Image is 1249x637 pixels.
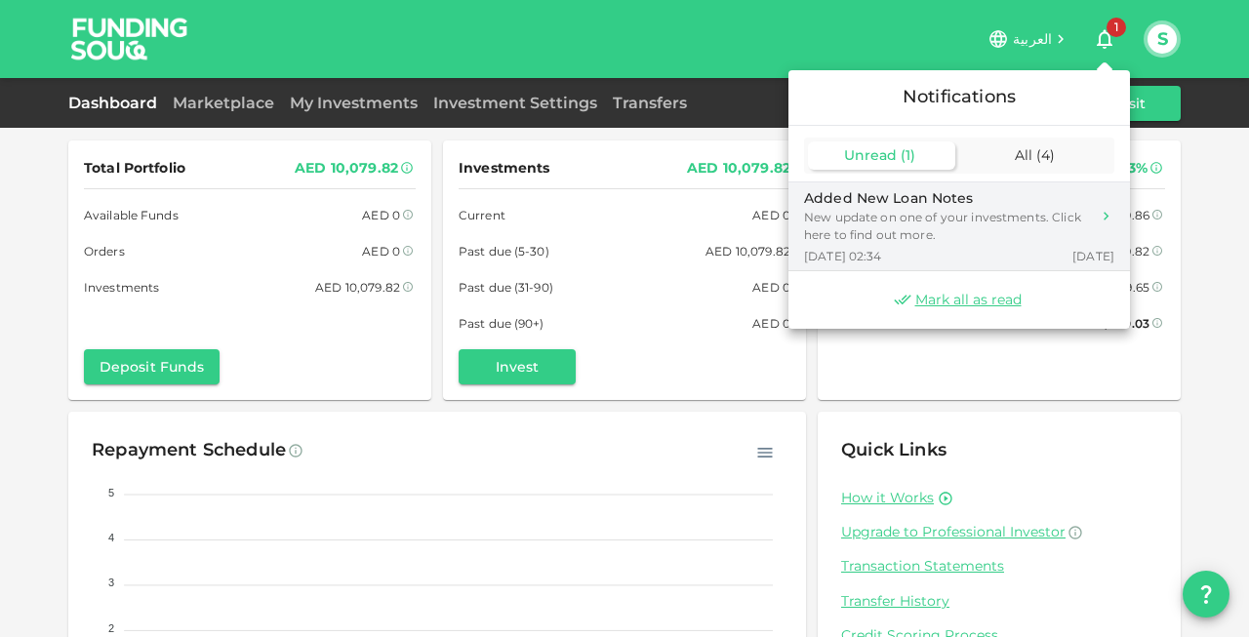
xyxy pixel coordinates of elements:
span: [DATE] 02:34 [804,248,882,264]
span: ( 4 ) [1036,146,1055,164]
div: New update on one of your investments. Click here to find out more. [804,209,1090,244]
div: Added New Loan Notes [804,188,1090,209]
span: Mark all as read [915,291,1022,309]
span: [DATE] [1072,248,1114,264]
span: ( 1 ) [901,146,915,164]
span: Notifications [903,86,1016,107]
span: Unread [844,146,897,164]
span: All [1015,146,1032,164]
